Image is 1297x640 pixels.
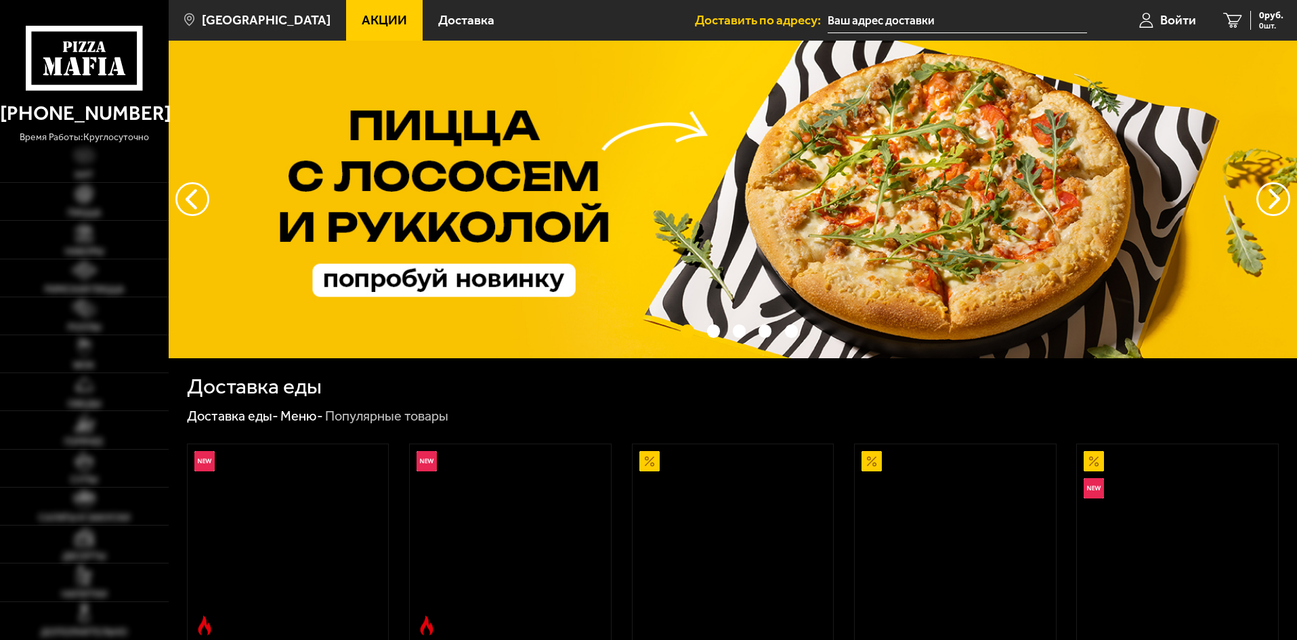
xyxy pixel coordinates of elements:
button: точки переключения [681,324,694,337]
span: [GEOGRAPHIC_DATA] [202,14,331,26]
img: Новинка [417,451,437,471]
span: WOK [73,361,95,370]
span: Дополнительно [41,628,127,637]
span: Римская пицца [45,285,124,295]
div: Популярные товары [325,408,448,425]
button: точки переключения [759,324,771,337]
a: Доставка еды- [187,408,278,424]
span: Роллы [68,323,101,333]
span: Супы [70,475,98,485]
img: Акционный [862,451,882,471]
span: Обеды [68,400,101,409]
span: 0 шт. [1259,22,1283,30]
span: Доставка [438,14,494,26]
span: 0 руб. [1259,11,1283,20]
a: Меню- [280,408,323,424]
span: Хит [75,171,93,180]
span: Горячее [64,438,104,447]
button: следующий [175,182,209,216]
span: Доставить по адресу: [695,14,828,26]
span: Акции [362,14,407,26]
span: Десерты [62,552,106,561]
img: Акционный [639,451,660,471]
span: Наборы [65,247,104,257]
img: Острое блюдо [194,616,215,636]
h1: Доставка еды [187,376,322,398]
input: Ваш адрес доставки [828,8,1087,33]
span: Пицца [68,209,101,218]
img: Новинка [194,451,215,471]
button: точки переключения [785,324,798,337]
span: Войти [1160,14,1196,26]
span: Салаты и закуски [39,513,130,523]
img: Акционный [1084,451,1104,471]
button: точки переключения [707,324,720,337]
img: Новинка [1084,478,1104,498]
span: Напитки [62,590,107,599]
button: предыдущий [1256,182,1290,216]
img: Острое блюдо [417,616,437,636]
button: точки переключения [733,324,746,337]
